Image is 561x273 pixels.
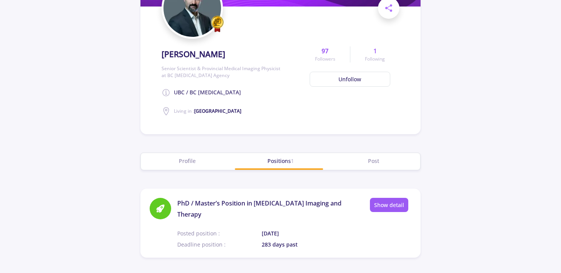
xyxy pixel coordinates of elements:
[194,108,241,114] b: [GEOGRAPHIC_DATA]
[174,108,241,114] span: Living in :
[262,240,346,248] span: 283 days past
[373,46,377,56] b: 1
[234,157,327,165] div: Positions
[174,88,241,97] span: UBC / BC [MEDICAL_DATA]
[327,157,420,165] div: Post
[141,157,234,165] div: Profile
[365,56,385,62] span: Following
[322,46,328,56] b: 97
[310,72,391,87] button: Unfollow
[177,240,226,248] span: Deadline position :
[315,56,335,62] span: Followers
[211,15,224,33] img: professor
[370,198,408,212] a: Show detail
[177,229,220,237] span: Posted position :
[162,65,280,79] span: Senior Scientist & Provincial Medical Imaging Physicist at BC [MEDICAL_DATA] Agency
[177,198,346,220] span: PhD / Master’s Position in [MEDICAL_DATA] Imaging and Therapy
[291,157,294,164] span: 1
[162,49,225,59] h1: [PERSON_NAME]
[262,229,346,237] span: [DATE]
